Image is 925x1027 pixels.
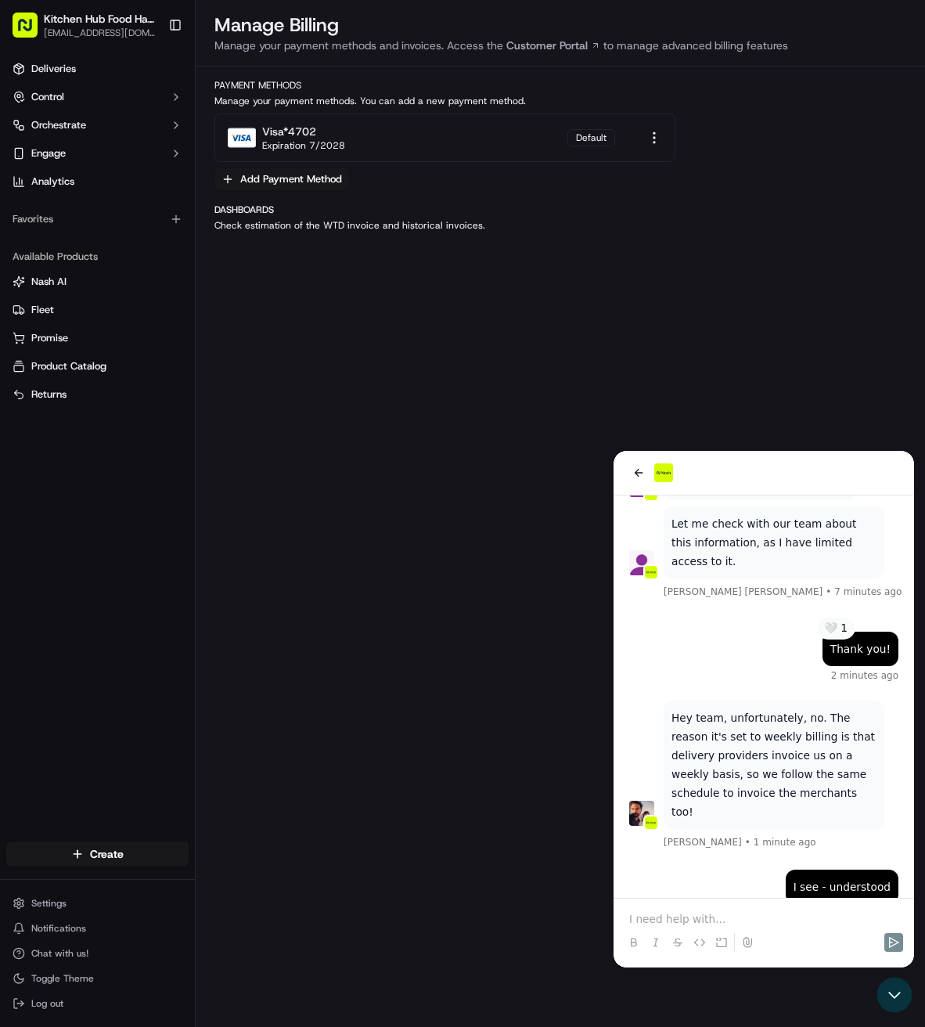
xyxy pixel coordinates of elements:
[6,326,189,351] button: Promise
[31,175,74,189] span: Analytics
[6,917,189,939] button: Notifications
[6,892,189,914] button: Settings
[214,79,906,92] h2: Payment Methods
[31,331,68,345] span: Promise
[6,169,189,194] a: Analytics
[6,354,189,379] button: Product Catalog
[31,922,86,935] span: Notifications
[6,968,189,989] button: Toggle Theme
[31,275,67,289] span: Nash AI
[31,118,86,132] span: Orchestrate
[6,56,189,81] a: Deliveries
[262,139,345,152] div: Expiration 7/2028
[31,972,94,985] span: Toggle Theme
[6,113,189,138] button: Orchestrate
[31,90,64,104] span: Control
[13,275,182,289] a: Nash AI
[13,387,182,402] a: Returns
[503,38,603,53] a: Customer Portal
[6,6,162,44] button: Kitchen Hub Food Hall - Support Office[EMAIL_ADDRESS][DOMAIN_NAME]
[6,841,189,867] button: Create
[31,146,66,160] span: Engage
[31,359,106,373] span: Product Catalog
[262,124,316,139] div: visa *4702
[13,359,182,373] a: Product Catalog
[214,95,906,107] p: Manage your payment methods. You can add a new payment method.
[6,85,189,110] button: Control
[214,219,906,232] p: Check estimation of the WTD invoice and historical invoices.
[31,997,63,1010] span: Log out
[214,38,906,53] p: Manage your payment methods and invoices. Access the to manage advanced billing features
[44,11,156,27] button: Kitchen Hub Food Hall - Support Office
[31,62,76,76] span: Deliveries
[6,993,189,1014] button: Log out
[214,204,906,216] h2: Dashboards
[44,27,156,39] button: [EMAIL_ADDRESS][DOMAIN_NAME]
[6,297,189,323] button: Fleet
[6,269,189,294] button: Nash AI
[567,129,615,146] div: Default
[214,13,906,38] h1: Manage Billing
[6,207,189,232] div: Favorites
[6,942,189,964] button: Chat with us!
[614,451,914,968] iframe: Customer support window
[6,141,189,166] button: Engage
[13,303,182,317] a: Fleet
[6,244,189,269] div: Available Products
[13,331,182,345] a: Promise
[31,387,67,402] span: Returns
[875,975,917,1018] iframe: Open customer support
[31,947,88,960] span: Chat with us!
[31,897,67,910] span: Settings
[31,303,54,317] span: Fleet
[6,382,189,407] button: Returns
[214,168,349,190] button: Add Payment Method
[90,846,124,862] span: Create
